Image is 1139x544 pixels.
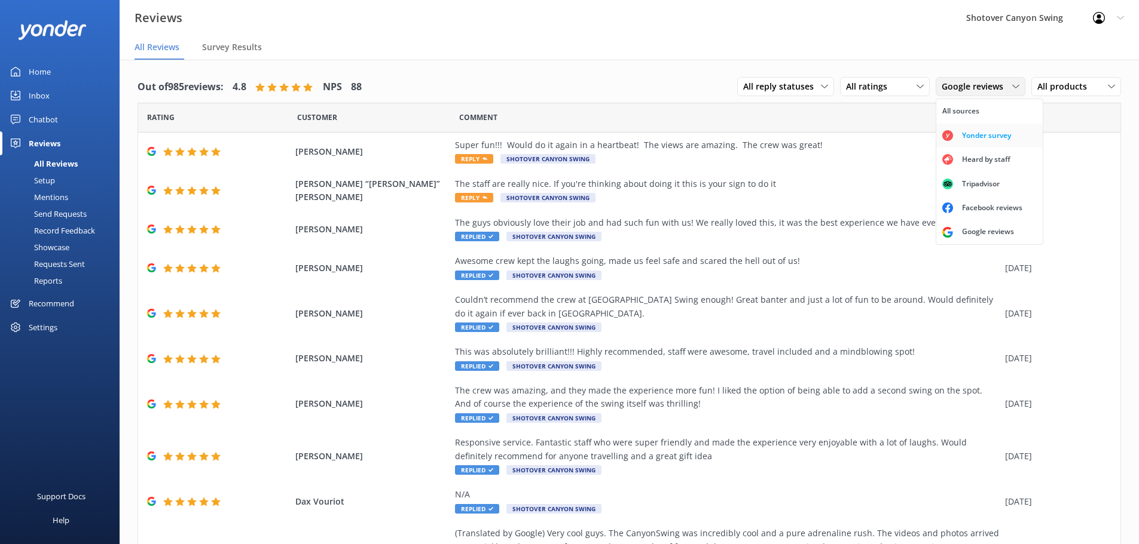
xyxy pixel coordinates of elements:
a: Mentions [7,189,120,205]
div: Help [53,508,69,532]
div: Facebook reviews [953,202,1031,214]
h4: NPS [323,79,342,95]
span: All reply statuses [743,80,821,93]
div: Reviews [29,131,60,155]
div: [DATE] [1005,184,1106,197]
div: Responsive service. Fantastic staff who were super friendly and made the experience very enjoyabl... [455,436,999,463]
span: [PERSON_NAME] [295,352,450,365]
div: Inbox [29,84,50,107]
div: The guys obviously love their job and had such fun with us! We really loved this, it was the best... [455,216,999,229]
div: Google reviews [953,226,1023,238]
div: All Reviews [7,155,78,172]
h3: Reviews [135,8,182,27]
div: Yonder survey [953,130,1020,142]
span: Shotover Canyon Swing [506,271,601,280]
div: All sources [942,105,979,117]
span: Replied [455,232,499,241]
div: [DATE] [1005,495,1106,508]
div: [DATE] [1005,450,1106,463]
span: Shotover Canyon Swing [506,232,601,241]
span: All ratings [846,80,894,93]
a: Record Feedback [7,222,120,239]
span: Shotover Canyon Swing [506,322,601,332]
a: Reports [7,272,120,289]
div: [DATE] [1005,352,1106,365]
div: Send Requests [7,205,87,222]
div: Record Feedback [7,222,95,239]
div: Settings [29,315,57,339]
span: [PERSON_NAME] [295,262,450,275]
span: [PERSON_NAME] “[PERSON_NAME]” [PERSON_NAME] [295,177,450,204]
div: N/A [455,488,999,501]
span: Reply [455,193,493,202]
h4: 88 [351,79,362,95]
span: Shotover Canyon Swing [506,413,601,423]
span: Dax Vouriot [295,495,450,508]
span: Replied [455,271,499,280]
span: Date [297,112,337,123]
span: Date [147,112,175,123]
div: Recommend [29,291,74,315]
h4: 4.8 [233,79,246,95]
div: Setup [7,172,55,189]
a: Requests Sent [7,256,120,272]
div: Heard by staff [953,153,1019,165]
a: Showcase [7,239,120,256]
span: Survey Results [202,41,262,53]
span: Google reviews [942,80,1010,93]
span: [PERSON_NAME] [295,307,450,320]
div: Support Docs [37,484,85,508]
span: [PERSON_NAME] [295,145,450,158]
div: Awesome crew kept the laughs going, made us feel safe and scared the hell out of us! [455,254,999,268]
span: Shotover Canyon Swing [506,504,601,514]
a: Send Requests [7,205,120,222]
span: Shotover Canyon Swing [500,154,596,164]
span: Shotover Canyon Swing [500,193,596,202]
h4: Out of 985 reviews: [138,79,224,95]
div: Tripadvisor [953,178,1009,190]
a: All Reviews [7,155,120,172]
span: Replied [455,504,499,514]
span: [PERSON_NAME] [295,223,450,236]
div: [DATE] [1005,262,1106,275]
div: Home [29,60,51,84]
span: All products [1037,80,1094,93]
div: [DATE] [1005,397,1106,410]
span: Replied [455,322,499,332]
div: This was absolutely brilliant!!! Highly recommended, staff were awesome, travel included and a mi... [455,345,999,358]
span: [PERSON_NAME] [295,397,450,410]
span: Replied [455,465,499,475]
div: [DATE] [1005,145,1106,158]
img: yonder-white-logo.png [18,20,87,40]
div: The crew was amazing, and they made the experience more fun! I liked the option of being able to ... [455,384,999,411]
span: Question [459,112,497,123]
span: [PERSON_NAME] [295,450,450,463]
span: Replied [455,361,499,371]
div: The staff are really nice. If you're thinking about doing it this is your sign to do it [455,177,999,190]
span: Shotover Canyon Swing [506,361,601,371]
span: All Reviews [135,41,179,53]
div: Super fun!!! Would do it again in a heartbeat! The views are amazing. The crew was great! [455,139,999,152]
div: Reports [7,272,62,289]
span: Reply [455,154,493,164]
div: [DATE] [1005,223,1106,236]
span: Shotover Canyon Swing [506,465,601,475]
div: Mentions [7,189,68,205]
div: Chatbot [29,107,58,131]
div: Showcase [7,239,69,256]
span: Replied [455,413,499,423]
a: Setup [7,172,120,189]
div: Couldn’t recommend the crew at [GEOGRAPHIC_DATA] Swing enough! Great banter and just a lot of fun... [455,293,999,320]
div: [DATE] [1005,307,1106,320]
div: Requests Sent [7,256,85,272]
